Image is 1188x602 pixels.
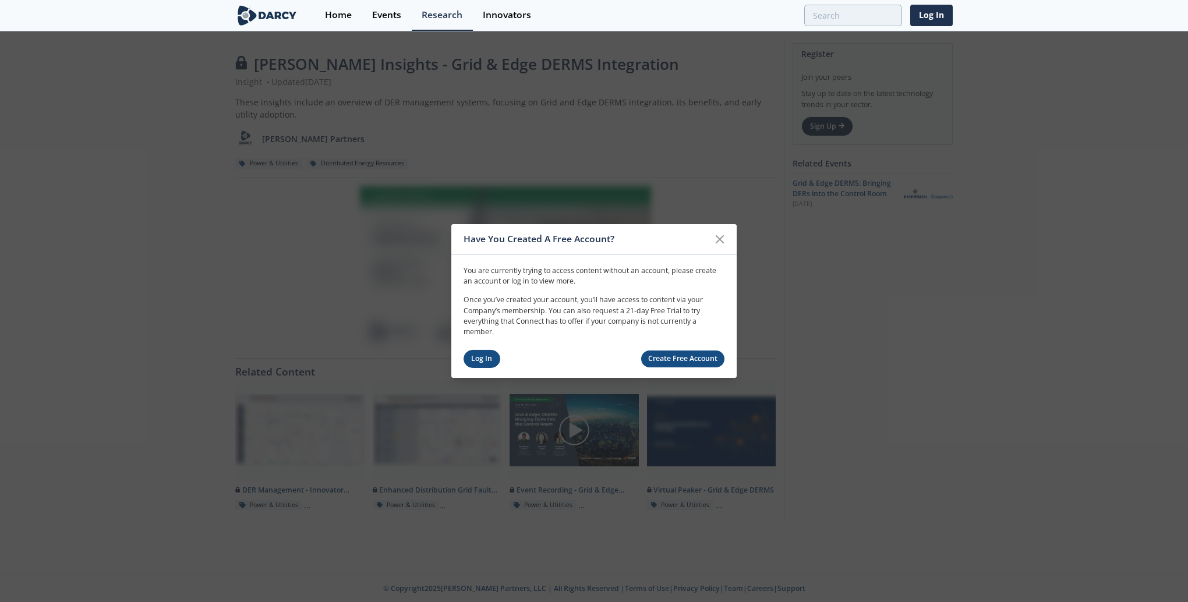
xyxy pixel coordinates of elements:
[804,5,902,26] input: Advanced Search
[422,10,462,20] div: Research
[464,350,500,368] a: Log In
[483,10,531,20] div: Innovators
[910,5,953,26] a: Log In
[235,5,299,26] img: logo-wide.svg
[464,228,709,250] div: Have You Created A Free Account?
[464,265,724,286] p: You are currently trying to access content without an account, please create an account or log in...
[641,350,725,367] a: Create Free Account
[325,10,352,20] div: Home
[464,295,724,338] p: Once you’ve created your account, you’ll have access to content via your Company’s membership. Yo...
[372,10,401,20] div: Events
